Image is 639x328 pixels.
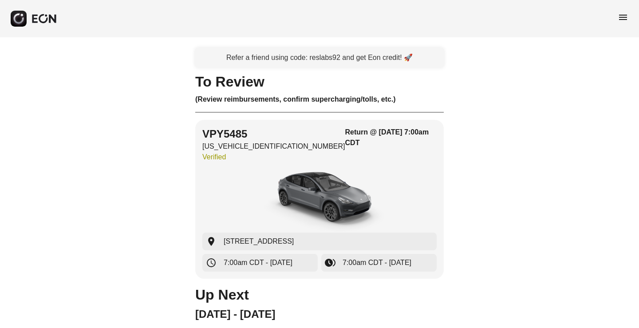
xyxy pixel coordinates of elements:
h2: [DATE] - [DATE] [195,307,444,321]
span: menu [618,12,628,23]
span: schedule [206,257,217,268]
p: [US_VEHICLE_IDENTIFICATION_NUMBER] [202,141,345,152]
h1: Up Next [195,289,444,300]
button: VPY5485[US_VEHICLE_IDENTIFICATION_NUMBER]VerifiedReturn @ [DATE] 7:00am CDTcar[STREET_ADDRESS]7:0... [195,120,444,279]
a: Refer a friend using code: reslabs92 and get Eon credit! 🚀 [195,48,444,67]
span: 7:00am CDT - [DATE] [224,257,292,268]
h3: Return @ [DATE] 7:00am CDT [345,127,437,148]
span: [STREET_ADDRESS] [224,236,294,247]
span: 7:00am CDT - [DATE] [343,257,411,268]
span: location_on [206,236,217,247]
span: browse_gallery [325,257,335,268]
h2: VPY5485 [202,127,345,141]
p: Verified [202,152,345,162]
h1: To Review [195,76,444,87]
img: car [253,166,386,233]
h3: (Review reimbursements, confirm supercharging/tolls, etc.) [195,94,444,105]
